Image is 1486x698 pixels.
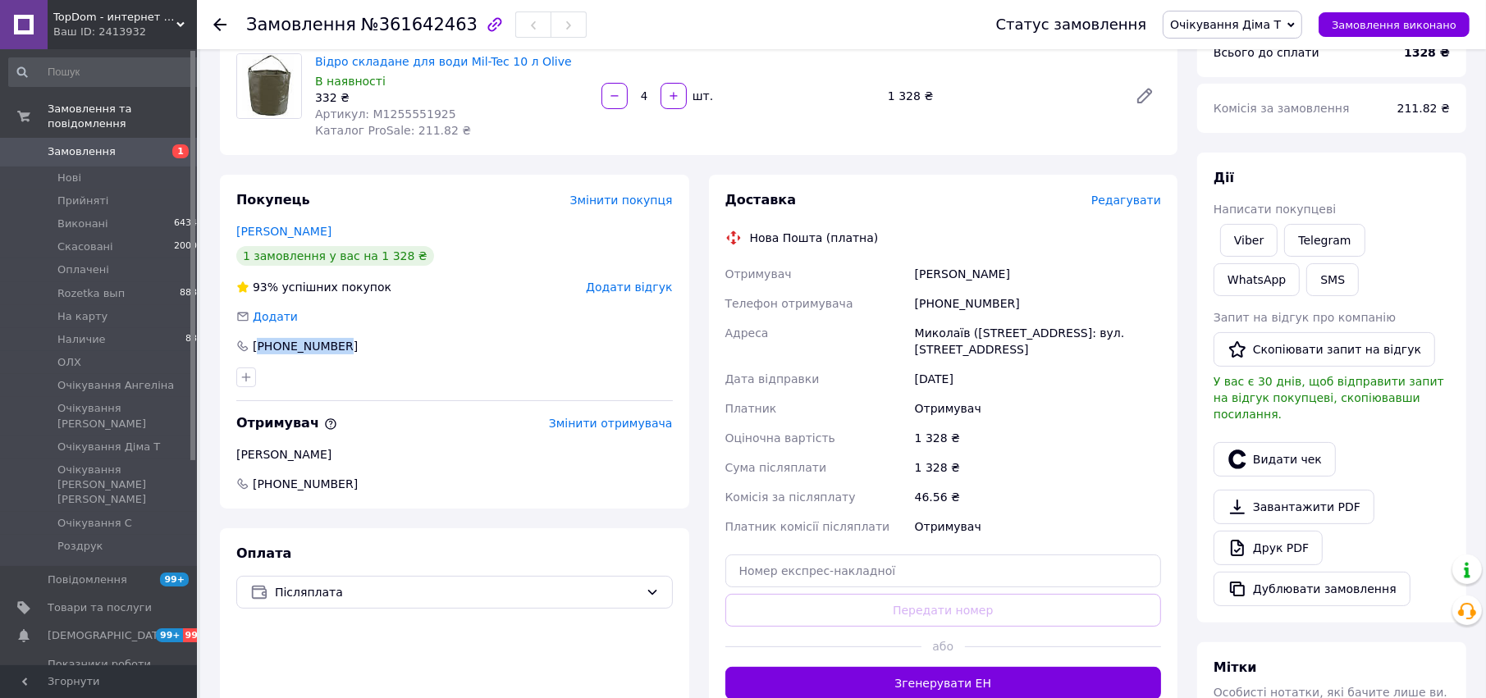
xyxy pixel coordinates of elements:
[213,16,226,33] div: Повернутися назад
[57,262,109,277] span: Оплачені
[48,657,152,687] span: Показники роботи компанії
[1128,80,1161,112] a: Редагувати
[725,297,853,310] span: Телефон отримувача
[912,318,1164,364] div: Миколаїв ([STREET_ADDRESS]: вул. [STREET_ADDRESS]
[174,217,203,231] span: 64344
[8,57,204,87] input: Пошук
[725,490,856,504] span: Комісія за післяплату
[912,423,1164,453] div: 1 328 ₴
[1306,263,1359,296] button: SMS
[236,446,673,463] div: [PERSON_NAME]
[725,326,769,340] span: Адреса
[1332,19,1456,31] span: Замовлення виконано
[1404,46,1450,59] b: 1328 ₴
[57,217,108,231] span: Виконані
[57,171,81,185] span: Нові
[172,144,189,158] span: 1
[725,554,1162,587] input: Номер експрес-накладної
[236,246,434,266] div: 1 замовлення у вас на 1 328 ₴
[912,364,1164,394] div: [DATE]
[236,192,310,208] span: Покупець
[251,338,359,354] div: [PHONE_NUMBER]
[48,144,116,159] span: Замовлення
[586,281,672,294] span: Додати відгук
[725,192,797,208] span: Доставка
[1214,375,1444,421] span: У вас є 30 днів, щоб відправити запит на відгук покупцеві, скопіювавши посилання.
[57,516,132,531] span: Очікування С
[251,476,359,492] span: [PHONE_NUMBER]
[180,286,203,301] span: 8882
[48,600,152,615] span: Товари та послуги
[315,107,456,121] span: Артикул: M1255551925
[236,279,391,295] div: успішних покупок
[1170,18,1281,31] span: Очікування Діма Т
[48,628,169,643] span: [DEMOGRAPHIC_DATA]
[236,225,331,238] a: [PERSON_NAME]
[1214,170,1234,185] span: Дії
[253,310,298,323] span: Додати
[549,417,673,430] span: Змінити отримувача
[57,401,197,431] span: Очікування [PERSON_NAME]
[1214,102,1350,115] span: Комісія за замовлення
[174,240,203,254] span: 20000
[315,75,386,88] span: В наявності
[1214,46,1319,59] span: Всього до сплати
[688,88,715,104] div: шт.
[53,10,176,25] span: TopDom - интернет магазин топовых товаров для дома и офиса
[725,402,777,415] span: Платник
[1220,224,1278,257] a: Viber
[57,378,174,393] span: Очікування Ангеліна
[160,573,189,586] span: 99+
[57,194,108,208] span: Прийняті
[1091,194,1161,207] span: Редагувати
[185,332,203,347] span: 888
[746,230,883,246] div: Нова Пошта (платна)
[921,638,965,655] span: або
[996,16,1147,33] div: Статус замовлення
[156,628,183,642] span: 99+
[57,240,113,254] span: Скасовані
[236,415,337,431] span: Отримувач
[57,309,107,324] span: На карту
[57,463,197,508] span: Очікування [PERSON_NAME] [PERSON_NAME]
[57,355,81,370] span: ОЛХ
[1214,490,1374,524] a: Завантажити PDF
[912,512,1164,541] div: Отримувач
[725,461,827,474] span: Сума післяплати
[315,124,471,137] span: Каталог ProSale: 211.82 ₴
[1214,332,1435,367] button: Скопіювати запит на відгук
[881,84,1122,107] div: 1 328 ₴
[237,54,301,118] img: Відро складане для води Mil-Tec 10 л Olive
[183,628,210,642] span: 99+
[253,281,278,294] span: 93%
[246,15,356,34] span: Замовлення
[1214,311,1396,324] span: Запит на відгук про компанію
[1214,572,1411,606] button: Дублювати замовлення
[315,55,572,68] a: Відро складане для води Mil-Tec 10 л Olive
[1214,442,1336,477] button: Видати чек
[1397,102,1450,115] span: 211.82 ₴
[57,286,125,301] span: Rozetka вып
[48,102,197,131] span: Замовлення та повідомлення
[236,545,291,561] span: Оплата
[1319,12,1470,37] button: Замовлення виконано
[725,520,890,533] span: Платник комісії післяплати
[725,267,792,281] span: Отримувач
[57,440,160,454] span: Очікування Діма Т
[570,194,673,207] span: Змінити покупця
[1284,224,1365,257] a: Telegram
[1214,203,1336,216] span: Написати покупцеві
[1214,263,1300,296] a: WhatsApp
[725,431,835,445] span: Оціночна вартість
[275,583,639,601] span: Післяплата
[1214,531,1323,565] a: Друк PDF
[57,332,106,347] span: Наличие
[912,289,1164,318] div: [PHONE_NUMBER]
[315,89,588,106] div: 332 ₴
[48,573,127,587] span: Повідомлення
[912,394,1164,423] div: Отримувач
[57,539,103,554] span: Роздрук
[1214,659,1257,675] span: Мітки
[912,453,1164,482] div: 1 328 ₴
[53,25,197,39] div: Ваш ID: 2413932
